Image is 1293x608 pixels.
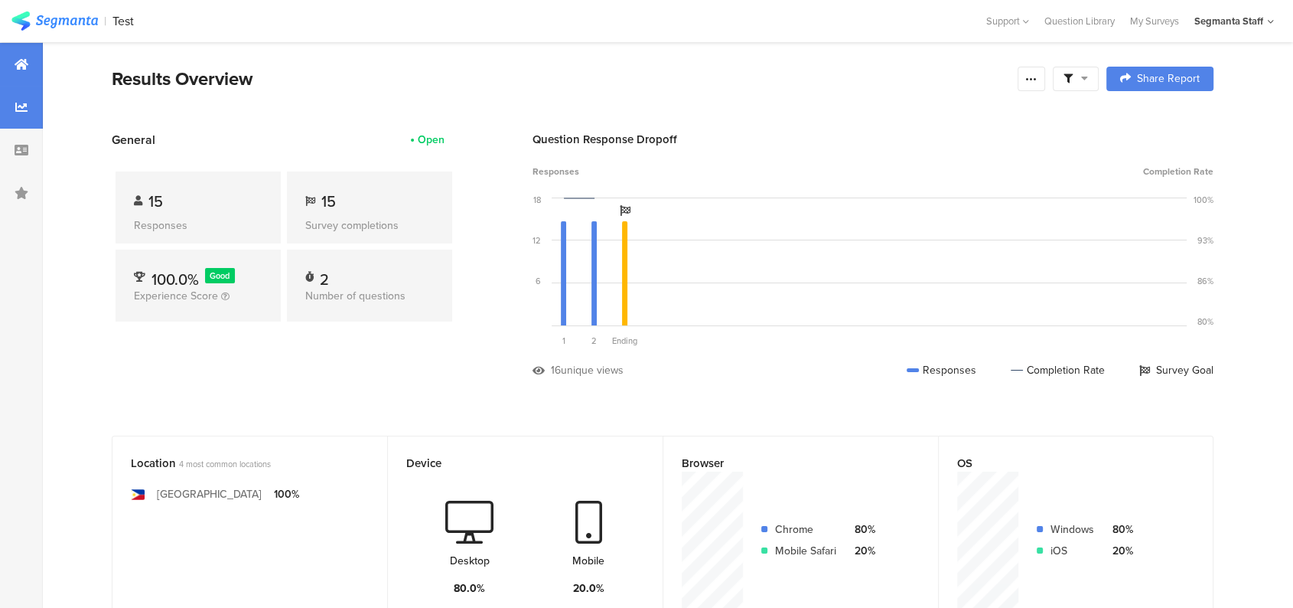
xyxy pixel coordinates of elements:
div: unique views [561,362,624,378]
div: Responses [907,362,976,378]
div: 20% [1106,543,1133,559]
div: Results Overview [112,65,1010,93]
a: Question Library [1037,14,1122,28]
div: 2 [320,268,329,283]
div: Survey completions [305,217,434,234]
div: Survey Goal [1139,362,1213,378]
div: Test [112,14,134,28]
div: Desktop [450,553,490,569]
div: 80% [1106,521,1133,538]
span: 4 most common locations [179,458,271,470]
div: Responses [134,217,262,234]
span: 15 [321,190,336,213]
div: Mobile [572,553,604,569]
div: Chrome [775,521,836,538]
span: 1 [562,335,565,347]
span: 100.0% [151,268,199,291]
div: Browser [682,455,894,472]
a: My Surveys [1122,14,1187,28]
div: 12 [533,234,541,247]
img: segmanta logo [11,11,98,31]
div: 86% [1197,275,1213,287]
div: | [104,12,106,30]
div: Mobile Safari [775,543,836,559]
div: Windows [1050,521,1094,538]
div: 20.0% [573,580,604,597]
div: 80% [848,521,875,538]
span: 15 [148,190,163,213]
span: Share Report [1137,74,1200,84]
div: Completion Rate [1011,362,1105,378]
div: 80.0% [454,580,485,597]
div: 100% [1194,194,1213,206]
div: Location [131,455,344,472]
div: OS [957,455,1169,472]
div: Segmanta Staff [1194,14,1263,28]
div: 20% [848,543,875,559]
span: Responses [533,165,579,178]
div: 16 [551,362,561,378]
div: Support [986,9,1029,33]
span: 2 [591,335,597,347]
div: iOS [1050,543,1094,559]
span: Number of questions [305,288,405,304]
div: 18 [533,194,541,206]
span: Completion Rate [1143,165,1213,178]
span: Experience Score [134,288,218,304]
span: Good [210,270,230,282]
div: [GEOGRAPHIC_DATA] [157,486,262,502]
div: 6 [536,275,541,287]
div: Open [418,132,445,148]
i: Survey Goal [620,205,630,216]
div: 93% [1197,234,1213,247]
div: Device [406,455,619,472]
div: Ending [610,335,640,347]
div: 100% [274,486,299,502]
div: 80% [1197,315,1213,328]
span: General [112,131,155,149]
div: Question Response Dropoff [533,131,1213,148]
